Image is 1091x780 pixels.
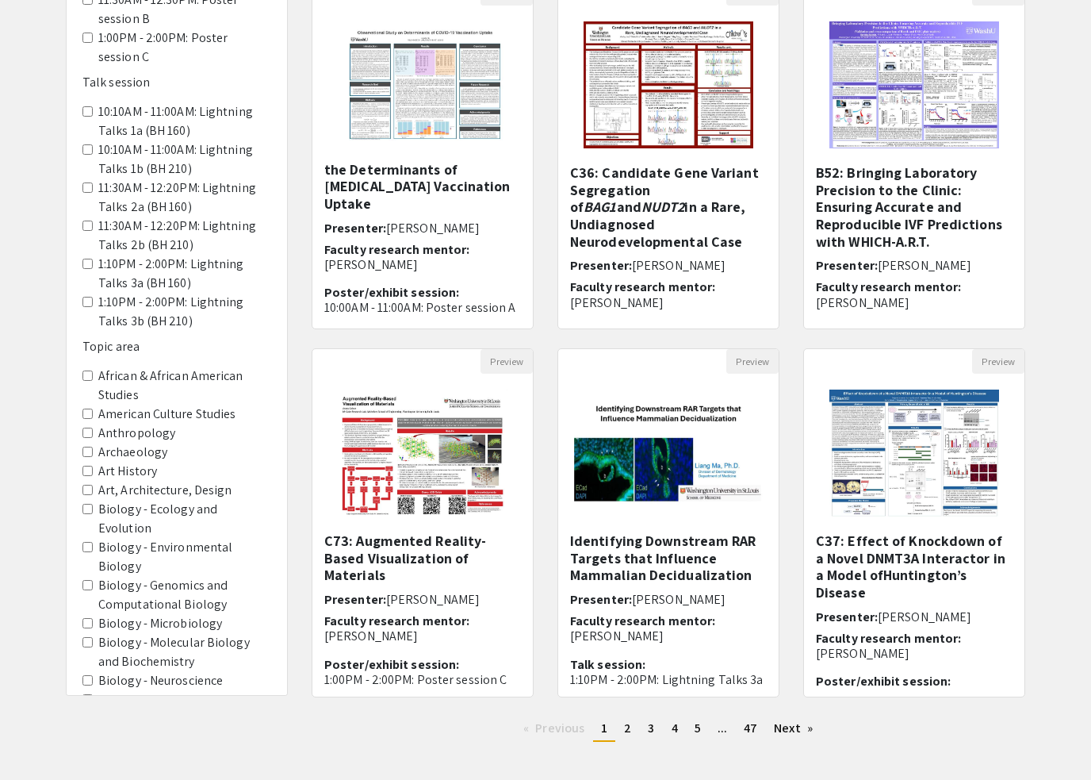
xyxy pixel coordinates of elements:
[12,709,67,768] iframe: Chat
[98,443,167,462] label: Archaeology
[98,633,271,671] label: Biology - Molecular Biology and Biochemistry
[570,532,767,584] h5: Identifying Downstream RAR Targets that Influence Mammalian Decidualization
[816,295,1013,310] p: [PERSON_NAME]
[878,257,971,274] span: [PERSON_NAME]
[98,424,175,443] label: Anthropology
[324,628,521,644] p: [PERSON_NAME]
[624,720,631,736] span: 2
[82,339,271,354] h6: Topic area
[98,481,232,500] label: Art, Architecture, Design
[98,140,271,179] label: 10:10AM - 11:00AM: Lightning Talks 1b (BH 210)
[324,257,521,272] p: [PERSON_NAME]
[570,656,645,673] span: Talk session:
[632,257,725,274] span: [PERSON_NAME]
[480,349,533,374] button: Preview
[98,405,235,424] label: American Culture Studies
[726,349,779,374] button: Preview
[98,179,271,217] label: 11:30AM - 12:20PM: Lightning Talks 2a (BH 160)
[98,690,147,709] label: Business
[632,591,725,608] span: [PERSON_NAME]
[386,220,480,236] span: [PERSON_NAME]
[98,576,271,614] label: Biology - Genomics and Computational Biology
[98,538,271,576] label: Biology - Environmental Biology
[718,720,727,736] span: ...
[816,630,961,647] span: Faculty research mentor:
[98,29,271,67] label: 1:00PM - 2:00PM: Poster session C
[570,295,767,310] p: [PERSON_NAME]
[816,646,1013,661] p: [PERSON_NAME]
[672,720,678,736] span: 4
[816,279,961,295] span: Faculty research mentor:
[324,672,521,687] p: 1:00PM - 2:00PM: Poster session C
[648,720,654,736] span: 3
[324,300,521,315] p: 10:00AM - 11:00AM: Poster session A
[816,673,951,690] span: Poster/exhibit session:
[82,75,271,90] h6: Talk session
[570,164,767,250] h5: C36: Candidate Gene Variant Segregation of and in a Rare, Undiagnosed Neurodevelopmental Case
[570,628,767,644] p: [PERSON_NAME]
[324,613,469,629] span: Faculty research mentor:
[98,671,223,690] label: Biology - Neuroscience
[324,221,521,236] h6: Presenter:
[813,374,1014,532] img: <p>C37: Effect of Knockdown of a Novel DNMT3A Interactor in a Model of</p><p>Huntington’s Disease...
[816,164,1013,250] h5: B52: Bringing Laboratory Precision to the Clinic: Ensuring Accurate and Reproducible IVF Predicti...
[568,6,768,164] img: <p>C36: Candidate Gene Variant Segregation of <em>BAG1</em> and <em>NUDT2</em> in a Rare, Undiagn...
[386,591,480,608] span: [PERSON_NAME]
[98,462,157,481] label: Art History
[803,348,1025,697] div: Open Presentation <p>C37: Effect of Knockdown of a Novel DNMT3A Interactor in a Model of</p><p>Hu...
[98,102,271,140] label: 10:10AM - 11:00AM: Lightning Talks 1a (BH 160)
[98,500,271,538] label: Biology - Ecology and Evolution
[816,609,1013,624] h6: Presenter:
[601,720,607,736] span: 1
[98,614,222,633] label: Biology - Microbiology
[570,279,715,295] span: Faculty research mentor:
[584,198,616,216] em: BAG1
[98,217,271,255] label: 11:30AM - 12:20PM: Lightning Talks 2b (BH 210)
[570,592,767,607] h6: Presenter:
[324,241,469,258] span: Faculty research mentor:
[641,198,685,216] em: NUDT2
[557,348,779,697] div: Open Presentation <p>Identifying Downstream RAR Targets that Influence Mammalian Decidualization</p>
[813,6,1014,164] img: <p><strong>B52: Bringing Laboratory Precision to the Clinic: Ensuring Accurate and Reproducible I...
[570,258,767,273] h6: Presenter:
[312,717,1025,742] ul: Pagination
[535,720,584,736] span: Previous
[766,717,821,740] a: Next page
[816,532,1013,601] h5: C37: Effect of Knockdown of a Novel DNMT3A Interactor in a Model ofHuntington’s Disease
[324,284,459,301] span: Poster/exhibit session:
[570,613,715,629] span: Faculty research mentor:
[695,720,701,736] span: 5
[98,367,271,405] label: African & African American Studies
[317,6,529,164] img: <p>A16: Observational Study of the Determinants of COVID-19 Vaccination Uptake</p>
[744,720,757,736] span: 47
[312,348,534,697] div: Open Presentation <p>C73: Augmented Reality-Based Visualization of Materials</p>
[324,656,459,673] span: Poster/exhibit session:
[324,592,521,607] h6: Presenter:
[878,609,971,625] span: [PERSON_NAME]
[322,374,523,532] img: <p>C73: Augmented Reality-Based Visualization of Materials</p>
[558,384,779,522] img: <p>Identifying Downstream RAR Targets that Influence Mammalian Decidualization</p>
[972,349,1024,374] button: Preview
[324,532,521,584] h5: C73: Augmented Reality-Based Visualization of Materials
[98,255,271,293] label: 1:10PM - 2:00PM: Lightning Talks 3a (BH 160)
[98,293,271,331] label: 1:10PM - 2:00PM: Lightning Talks 3b (BH 210)
[324,144,521,212] h5: A16: Observational Study of the Determinants of [MEDICAL_DATA] Vaccination Uptake
[570,672,767,702] p: 1:10PM - 2:00PM: Lightning Talks 3a (BH 160)
[816,258,1013,273] h6: Presenter:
